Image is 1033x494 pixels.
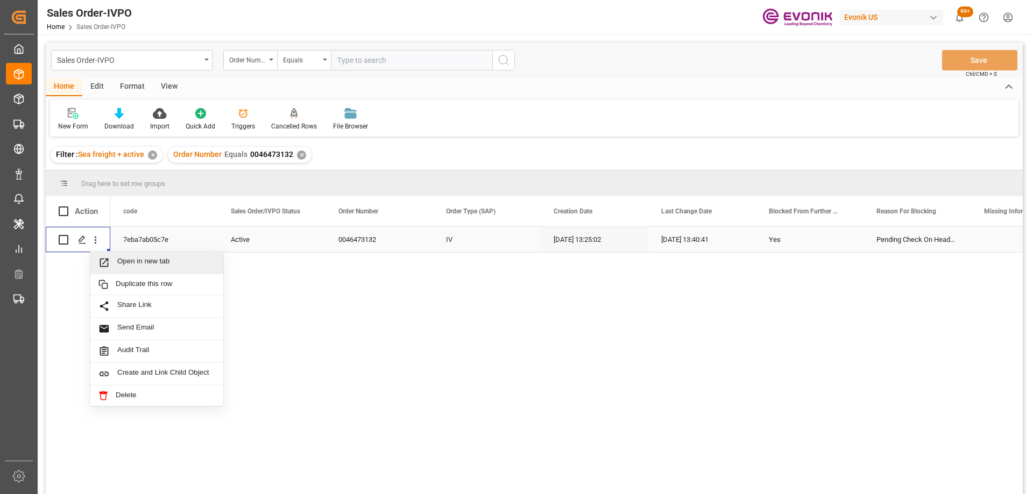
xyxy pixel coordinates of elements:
div: IV [433,227,541,252]
span: Order Type (SAP) [446,207,496,215]
div: New Form [58,121,88,131]
div: Edit [82,78,112,96]
div: Active [231,227,313,252]
div: Equals [283,53,320,65]
span: Blocked From Further Processing [769,207,841,215]
div: Format [112,78,153,96]
img: Evonik-brand-mark-Deep-Purple-RGB.jpeg_1700498283.jpeg [762,8,832,27]
div: ✕ [148,151,157,160]
button: open menu [277,50,331,70]
span: Drag here to set row groups [81,180,165,188]
span: Filter : [56,150,78,159]
div: Home [46,78,82,96]
span: Last Change Date [661,207,712,215]
span: Sales Order/IVPO Status [231,207,300,215]
span: 0046473132 [250,150,293,159]
span: Creation Date [554,207,592,215]
div: Yes [769,227,851,252]
div: 7eba7ab05c7e [110,227,218,252]
span: 99+ [957,6,973,17]
button: open menu [51,50,213,70]
span: Ctrl/CMD + S [966,70,997,78]
div: Quick Add [186,121,215,131]
span: code [123,207,137,215]
button: Evonik US [840,7,947,27]
a: Home [47,23,65,31]
div: Pending Check On Header Level, Special Transport Requirements Unchecked [864,227,971,252]
div: Triggers [231,121,255,131]
div: Sales Order-IVPO [47,5,132,21]
button: Help Center [972,5,996,30]
button: Save [942,50,1017,70]
div: Cancelled Rows [271,121,317,131]
button: search button [492,50,515,70]
div: File Browser [333,121,368,131]
span: Order Number [173,150,222,159]
input: Type to search [331,50,492,70]
div: ✕ [297,151,306,160]
div: Import [150,121,169,131]
div: [DATE] 13:25:02 [541,227,648,252]
div: View [153,78,186,96]
div: [DATE] 13:40:41 [648,227,756,252]
div: Order Number [229,53,266,65]
div: Sales Order-IVPO [57,53,201,66]
span: Equals [224,150,247,159]
span: Order Number [338,207,378,215]
div: Evonik US [840,10,943,25]
div: Press SPACE to select this row. [46,227,110,253]
div: 0046473132 [326,227,433,252]
span: Reason For Blocking [876,207,936,215]
div: Download [104,121,134,131]
button: show 100 new notifications [947,5,972,30]
button: open menu [223,50,277,70]
span: Sea freight + active [78,150,144,159]
div: Action [75,206,98,216]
